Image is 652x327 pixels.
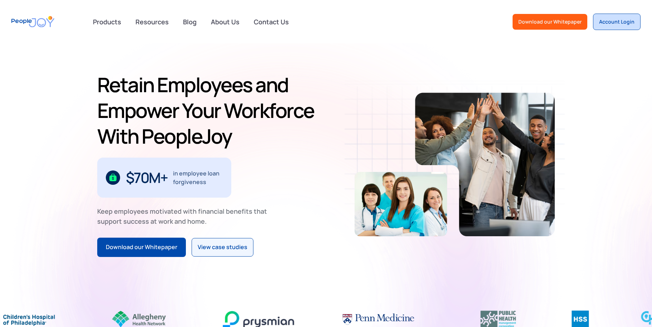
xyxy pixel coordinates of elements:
[192,238,253,257] a: View case studies
[518,18,582,25] div: Download our Whitepaper
[97,206,273,226] div: Keep employees motivated with financial benefits that support success at work and home.
[173,169,223,186] div: in employee loan forgiveness
[513,14,587,30] a: Download our Whitepaper
[179,14,201,30] a: Blog
[131,14,173,30] a: Resources
[415,93,555,236] img: Retain-Employees-PeopleJoy
[593,14,641,30] a: Account Login
[198,243,247,252] div: View case studies
[250,14,293,30] a: Contact Us
[89,15,125,29] div: Products
[11,11,54,32] a: home
[106,243,177,252] div: Download our Whitepaper
[97,72,323,149] h1: Retain Employees and Empower Your Workforce With PeopleJoy
[599,18,634,25] div: Account Login
[97,158,231,198] div: 1 / 3
[355,172,447,236] img: Retain-Employees-PeopleJoy
[126,172,168,183] div: $70M+
[97,238,186,257] a: Download our Whitepaper
[207,14,244,30] a: About Us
